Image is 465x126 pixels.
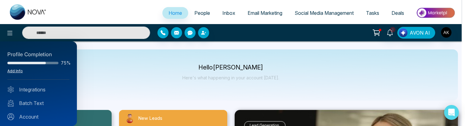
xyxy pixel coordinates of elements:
[7,69,23,73] a: Add Info
[7,86,70,93] a: Integrations
[7,99,70,107] a: Batch Text
[7,100,14,107] img: batch_text_white.png
[7,113,14,120] img: Account.svg
[7,86,14,93] img: Integrated.svg
[7,51,70,59] div: Profile Completion
[444,105,459,120] div: Open Intercom Messenger
[61,61,70,65] span: 75%
[7,113,70,120] a: Account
